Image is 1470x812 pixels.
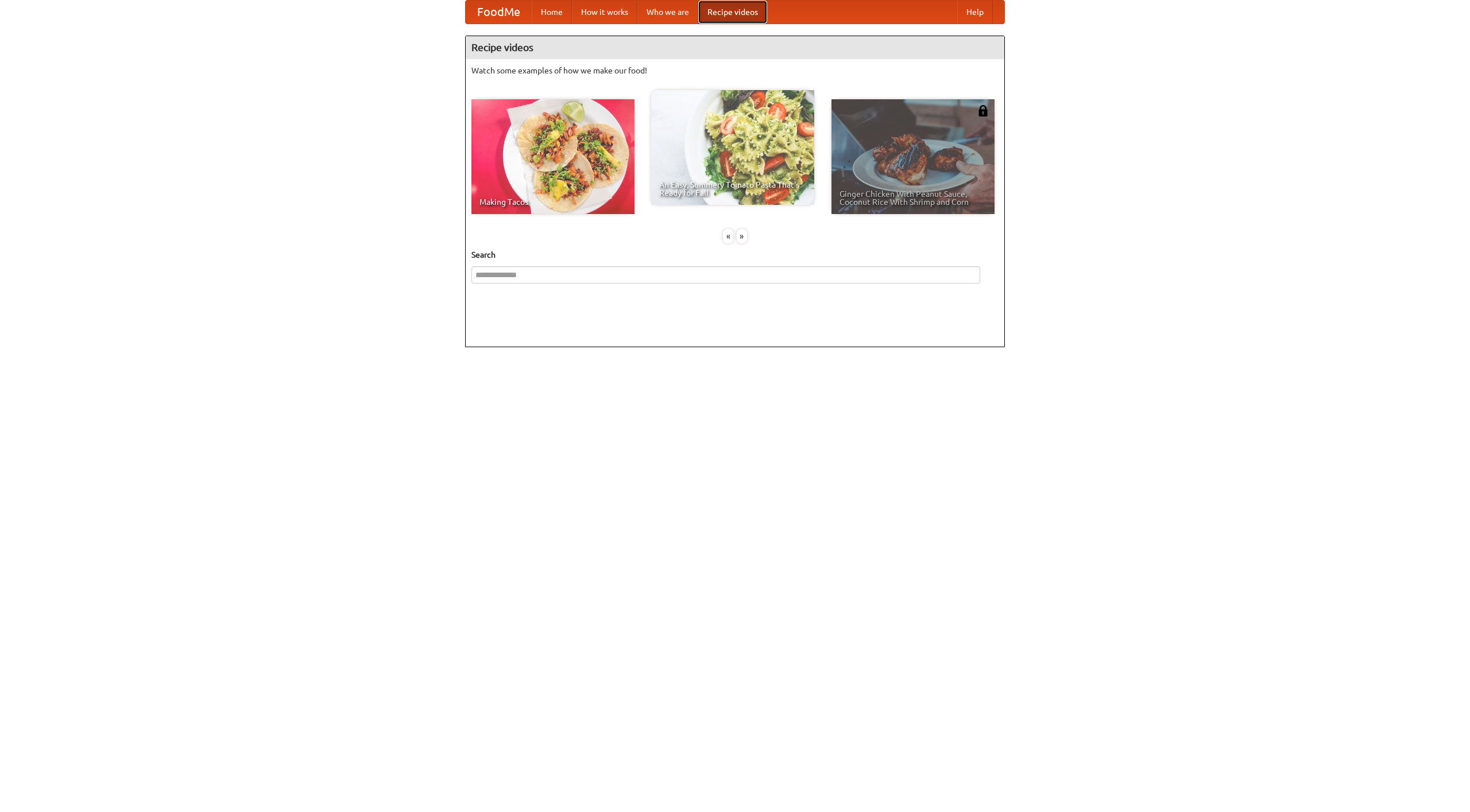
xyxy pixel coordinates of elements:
a: Who we are [637,1,698,24]
a: An Easy, Summery Tomato Pasta That's Ready for Fall [651,90,814,205]
p: Watch some examples of how we make our food! [471,65,999,76]
a: How it works [572,1,637,24]
a: FoodMe [466,1,532,24]
a: Home [532,1,572,24]
a: Recipe videos [698,1,767,24]
span: An Easy, Summery Tomato Pasta That's Ready for Fall [659,181,806,197]
a: Help [957,1,993,24]
span: Making Tacos [479,198,626,206]
h4: Recipe videos [466,36,1004,59]
h5: Search [471,249,999,261]
div: « [723,229,733,243]
a: Making Tacos [471,99,635,214]
div: » [737,229,747,243]
img: 483408.png [977,105,989,116]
